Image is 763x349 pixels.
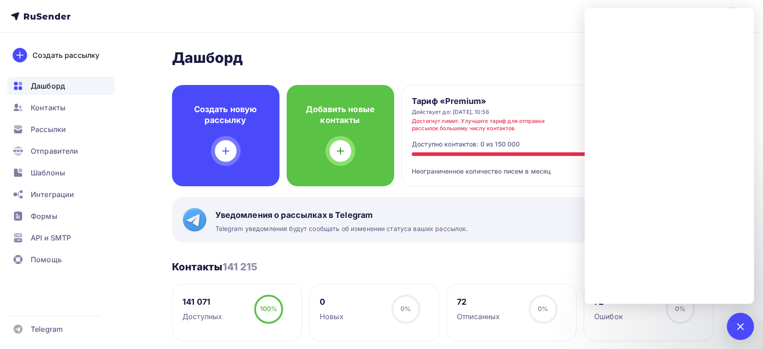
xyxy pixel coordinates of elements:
[412,140,520,149] div: Доступно контактов: 0 из 150 000
[457,311,500,322] div: Отписанных
[31,254,62,265] span: Помощь
[31,167,65,178] span: Шаблоны
[182,311,222,322] div: Доступных
[675,305,685,312] span: 0%
[215,210,468,221] span: Уведомления о рассылках в Telegram
[607,7,752,25] a: [EMAIL_ADDRESS][DOMAIN_NAME]
[538,305,548,312] span: 0%
[320,311,344,322] div: Новых
[186,104,265,126] h4: Создать новую рассылку
[7,99,115,117] a: Контакты
[172,49,714,67] h2: Дашборд
[31,211,57,222] span: Формы
[223,261,258,273] span: 141 215
[31,146,79,156] span: Отправители
[215,224,468,233] span: Telegram уведомления будут сообщать об изменении статуса ваших рассылок.
[594,311,623,322] div: Ошибок
[7,207,115,225] a: Формы
[31,324,63,335] span: Telegram
[31,102,65,113] span: Контакты
[400,305,411,312] span: 0%
[182,297,222,307] div: 141 071
[31,189,74,200] span: Интеграции
[320,297,344,307] div: 0
[7,142,115,160] a: Отправители
[172,260,258,273] h3: Контакты
[31,124,66,135] span: Рассылки
[457,297,500,307] div: 72
[412,156,703,176] div: Неограниченное количество писем в месяц
[412,96,544,107] h4: Тариф «Premium»
[301,104,380,126] h4: Добавить новые контакты
[260,305,278,312] span: 100%
[33,50,99,61] div: Создать рассылку
[7,120,115,138] a: Рассылки
[31,232,71,243] span: API и SMTP
[31,80,65,91] span: Дашборд
[7,164,115,182] a: Шаблоны
[412,108,544,116] div: Действует до: [DATE], 10:56
[412,118,544,132] div: Достигнут лимит. Улучшите тариф для отправки рассылок большему числу контактов
[7,77,115,95] a: Дашборд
